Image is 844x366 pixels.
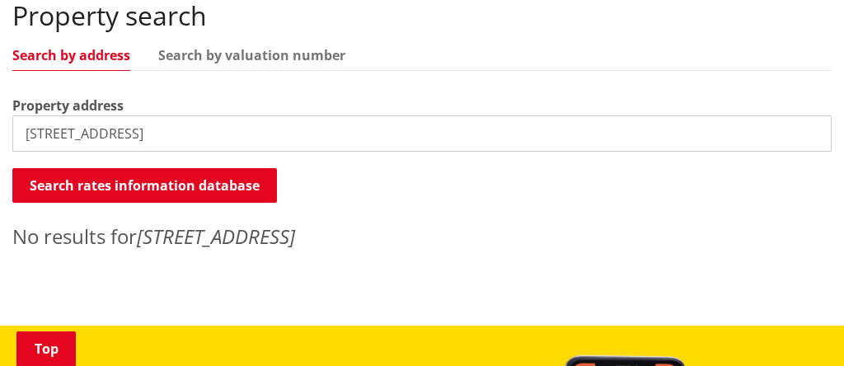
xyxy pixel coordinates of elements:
[12,168,277,203] button: Search rates information database
[768,297,828,356] iframe: Messenger Launcher
[158,49,345,62] a: Search by valuation number
[12,49,130,62] a: Search by address
[137,223,295,250] em: [STREET_ADDRESS]
[12,222,832,251] p: No results for
[12,115,832,152] input: e.g. Duke Street NGARUAWAHIA
[16,331,76,366] a: Top
[12,96,124,115] label: Property address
